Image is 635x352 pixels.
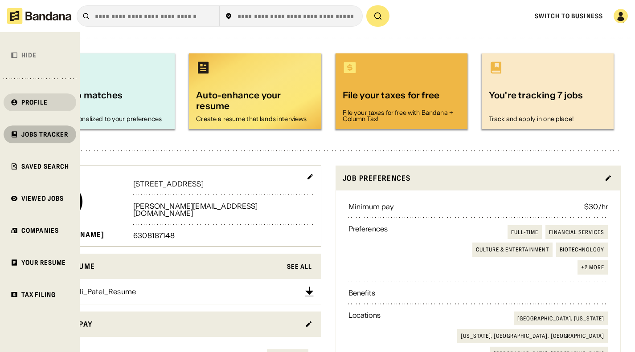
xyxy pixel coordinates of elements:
div: Profile [21,99,48,105]
div: Financial Services [549,229,604,236]
a: Viewed Jobs [4,190,76,207]
div: See All [287,263,312,270]
div: Preferences [348,225,388,275]
div: Jobs Tracker [21,131,68,138]
div: Track and apply in one place! [489,116,606,122]
div: Create a resume that lands interviews [196,116,314,122]
img: Bandana logotype [7,8,71,24]
a: Profile [4,93,76,111]
div: File your taxes for free with Bandana + Column Tax! [343,109,460,122]
div: 6308187148 [133,232,313,239]
div: Jobs personalized to your preferences [50,116,168,122]
div: [STREET_ADDRESS] [133,180,313,187]
a: Your Resume [4,254,76,271]
div: Saved Search [21,163,69,170]
div: Your Resume [21,259,66,266]
div: $30/hr [584,203,608,210]
div: Culture & Entertainment [476,246,549,253]
div: Hide [21,52,37,58]
div: Current Pay [43,319,300,330]
a: Switch to Business [535,12,603,20]
div: Companies [21,227,59,234]
div: Minimum pay [348,203,394,210]
div: Full-time [511,229,538,236]
div: Your resume [43,261,282,272]
div: Benefits [348,289,375,296]
a: Saved Search [4,158,76,175]
div: Get job matches [50,89,168,112]
div: File your taxes for free [343,89,460,106]
div: Biotechnology [560,246,604,253]
div: Auto-enhance your resume [196,89,314,112]
div: +2 more [581,264,604,271]
div: [GEOGRAPHIC_DATA], [US_STATE] [517,315,604,322]
div: Manali_Patel_Resume [61,288,136,295]
div: Tax Filing [21,291,56,298]
a: Companies [4,222,76,239]
div: You're tracking 7 jobs [489,89,606,112]
div: Job preferences [343,173,600,184]
div: [US_STATE], [GEOGRAPHIC_DATA], [GEOGRAPHIC_DATA] [461,332,604,340]
div: Viewed Jobs [21,195,64,202]
div: [PERSON_NAME][EMAIL_ADDRESS][DOMAIN_NAME] [133,202,313,217]
a: Tax Filing [4,286,76,303]
a: Jobs Tracker [4,125,76,143]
